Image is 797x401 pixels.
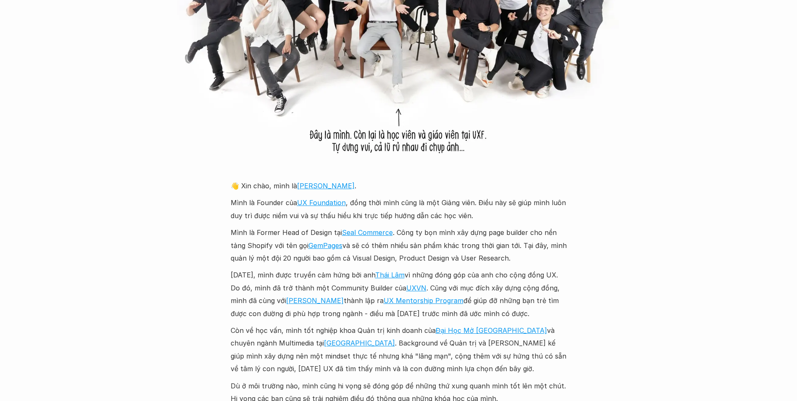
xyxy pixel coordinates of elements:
[324,339,395,347] a: [GEOGRAPHIC_DATA]
[342,228,393,237] a: Seal Commerce
[231,196,567,222] p: Mình là Founder của , đồng thời mình cũng là một Giảng viên. Điều này sẽ giúp mình luôn duy trì đ...
[297,198,346,207] a: UX Foundation
[231,226,567,264] p: Mình là Former Head of Design tại . Công ty bọn mình xây dựng page builder cho nền tảng Shopify v...
[436,326,547,335] a: Đại Học Mở [GEOGRAPHIC_DATA]
[286,296,344,305] a: [PERSON_NAME]
[231,179,567,192] p: 👋 Xin chào, mình là .
[406,284,426,292] a: UXVN
[297,182,355,190] a: [PERSON_NAME]
[375,271,405,279] a: Thái Lâm
[231,269,567,320] p: [DATE], mình được truyền cảm hứng bởi anh vì những đóng góp của anh cho cộng đồng UX. Do đó, mình...
[231,324,567,375] p: Còn về học vấn, mình tốt nghiệp khoa Quản trị kinh doanh của và chuyên ngành Multimedia tại . Bac...
[384,296,463,305] a: UX Mentorship Program
[308,241,342,250] a: GemPages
